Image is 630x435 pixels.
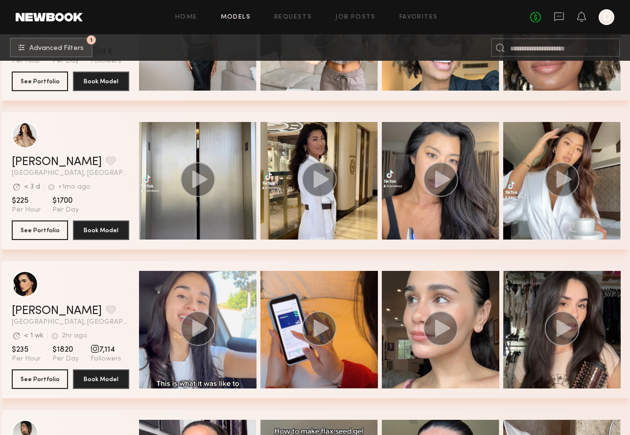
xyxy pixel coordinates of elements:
span: Per Hour [12,355,41,363]
span: 7,114 [91,345,121,355]
button: See Portfolio [12,72,68,91]
span: Per Day [52,206,79,215]
span: Followers [91,57,121,66]
a: [PERSON_NAME] [12,305,102,317]
a: [PERSON_NAME] [12,156,102,168]
span: Per Day [52,57,79,66]
span: 1 [90,38,93,42]
span: [GEOGRAPHIC_DATA], [GEOGRAPHIC_DATA] [12,319,129,326]
a: Job Posts [335,14,376,21]
button: Book Model [73,220,129,240]
span: $1820 [52,345,79,355]
div: 2hr ago [62,333,87,339]
div: < 3 d [24,184,40,191]
span: Per Day [52,355,79,363]
a: Requests [274,14,312,21]
span: [GEOGRAPHIC_DATA], [GEOGRAPHIC_DATA] [12,170,129,177]
button: Book Model [73,369,129,389]
span: $1700 [52,196,79,206]
span: Per Hour [12,57,41,66]
span: Advanced Filters [29,45,84,52]
div: +1mo ago [58,184,91,191]
span: $225 [12,196,41,206]
button: See Portfolio [12,369,68,389]
a: D [599,9,614,25]
a: Models [221,14,251,21]
a: Favorites [399,14,438,21]
button: See Portfolio [12,220,68,240]
button: 1Advanced Filters [10,38,93,57]
a: Home [175,14,197,21]
span: Followers [91,355,121,363]
div: < 1 wk [24,333,44,339]
span: Per Hour [12,206,41,215]
span: $235 [12,345,41,355]
button: Book Model [73,72,129,91]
